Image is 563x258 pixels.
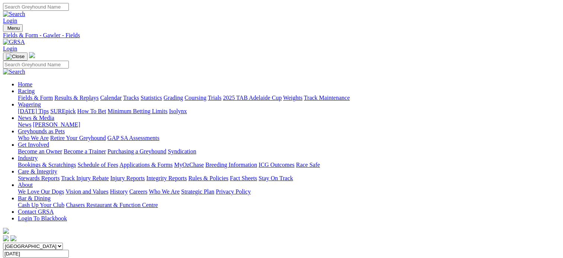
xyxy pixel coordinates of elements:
span: Menu [7,25,20,31]
a: Grading [164,95,183,101]
a: Coursing [185,95,207,101]
img: Search [3,69,25,75]
a: Bar & Dining [18,195,51,201]
a: History [110,188,128,195]
input: Select date [3,250,69,258]
a: Chasers Restaurant & Function Centre [66,202,158,208]
a: About [18,182,33,188]
a: Login [3,17,17,24]
a: Results & Replays [54,95,99,101]
a: Login To Blackbook [18,215,67,222]
img: Search [3,11,25,17]
a: Home [18,81,32,87]
button: Toggle navigation [3,24,23,32]
div: News & Media [18,121,560,128]
a: Privacy Policy [216,188,251,195]
a: Tracks [123,95,139,101]
a: Track Maintenance [304,95,350,101]
a: Become a Trainer [64,148,106,155]
img: Close [6,54,25,60]
a: Breeding Information [205,162,257,168]
a: Greyhounds as Pets [18,128,65,134]
a: Fact Sheets [230,175,257,181]
a: Contact GRSA [18,208,54,215]
a: Strategic Plan [181,188,214,195]
a: MyOzChase [174,162,204,168]
a: Stay On Track [259,175,293,181]
img: logo-grsa-white.png [3,228,9,234]
a: Trials [208,95,221,101]
input: Search [3,61,69,69]
a: 2025 TAB Adelaide Cup [223,95,282,101]
a: GAP SA Assessments [108,135,160,141]
a: How To Bet [77,108,106,114]
a: Syndication [168,148,196,155]
a: Race Safe [296,162,320,168]
input: Search [3,3,69,11]
a: Track Injury Rebate [61,175,109,181]
a: Care & Integrity [18,168,57,175]
button: Toggle navigation [3,52,28,61]
a: Statistics [141,95,162,101]
a: Injury Reports [110,175,145,181]
a: Applications & Forms [119,162,173,168]
a: Who We Are [149,188,180,195]
a: Wagering [18,101,41,108]
a: Purchasing a Greyhound [108,148,166,155]
a: [DATE] Tips [18,108,49,114]
a: Fields & Form [18,95,53,101]
a: SUREpick [50,108,76,114]
a: Cash Up Your Club [18,202,64,208]
a: [PERSON_NAME] [33,121,80,128]
a: Weights [283,95,303,101]
a: News & Media [18,115,54,121]
img: facebook.svg [3,235,9,241]
a: Industry [18,155,38,161]
a: Minimum Betting Limits [108,108,167,114]
div: About [18,188,560,195]
a: We Love Our Dogs [18,188,64,195]
a: Careers [129,188,147,195]
div: Racing [18,95,560,101]
a: Become an Owner [18,148,62,155]
a: Who We Are [18,135,49,141]
a: Get Involved [18,141,49,148]
img: GRSA [3,39,25,45]
div: Get Involved [18,148,560,155]
div: Industry [18,162,560,168]
div: Wagering [18,108,560,115]
a: Isolynx [169,108,187,114]
a: ICG Outcomes [259,162,294,168]
a: Bookings & Scratchings [18,162,76,168]
a: Racing [18,88,35,94]
a: News [18,121,31,128]
a: Fields & Form - Gawler - Fields [3,32,560,39]
a: Schedule of Fees [77,162,118,168]
div: Care & Integrity [18,175,560,182]
a: Retire Your Greyhound [50,135,106,141]
a: Login [3,45,17,52]
div: Bar & Dining [18,202,560,208]
img: logo-grsa-white.png [29,52,35,58]
a: Rules & Policies [188,175,228,181]
a: Vision and Values [65,188,108,195]
a: Integrity Reports [146,175,187,181]
div: Greyhounds as Pets [18,135,560,141]
a: Calendar [100,95,122,101]
a: Stewards Reports [18,175,60,181]
img: twitter.svg [10,235,16,241]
